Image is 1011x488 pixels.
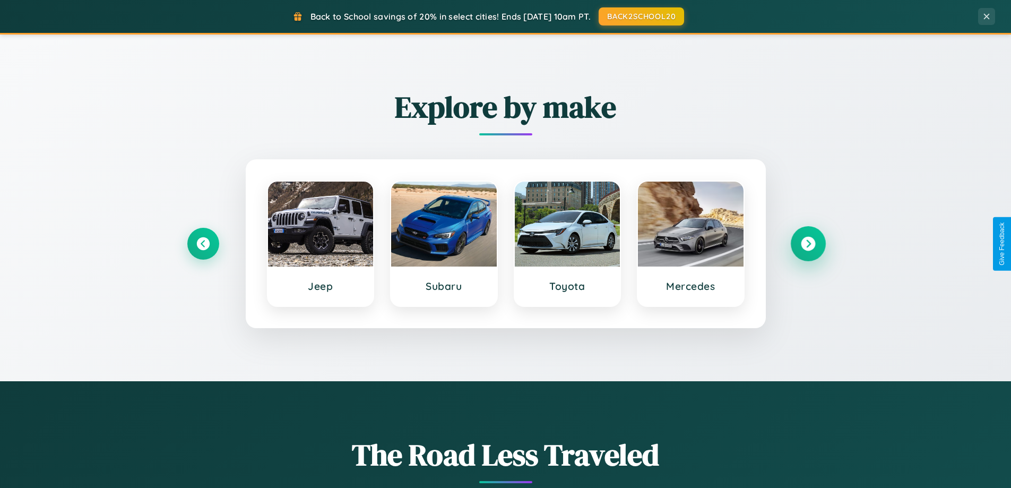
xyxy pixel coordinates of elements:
[998,222,1006,266] div: Give Feedback
[187,434,824,475] h1: The Road Less Traveled
[402,280,486,293] h3: Subaru
[279,280,363,293] h3: Jeep
[187,87,824,127] h2: Explore by make
[525,280,610,293] h3: Toyota
[599,7,684,25] button: BACK2SCHOOL20
[649,280,733,293] h3: Mercedes
[310,11,591,22] span: Back to School savings of 20% in select cities! Ends [DATE] 10am PT.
